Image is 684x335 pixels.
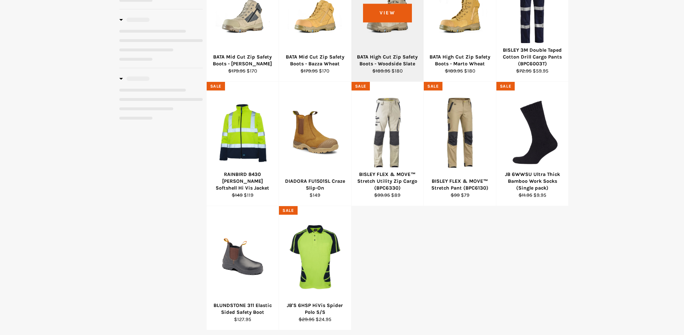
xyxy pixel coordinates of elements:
s: $29.95 [299,316,315,322]
s: $11.95 [519,192,532,198]
div: $89 [356,192,419,199]
s: $179.95 [228,68,245,74]
div: DIADORA FU1501SL Craze Slip-On [284,178,347,192]
div: BATA Mid Cut Zip Safety Boots - [PERSON_NAME] [211,53,274,68]
div: $127.95 [211,316,274,323]
div: $79 [428,192,492,199]
div: BATA High Cut Zip Safety Boots - Woodside Slate [356,53,419,68]
span: View [363,4,412,22]
img: DIADORA FU1501SL Craze Slip-On - Workin' Gear [288,106,342,160]
s: $149 [232,192,243,198]
s: $189.95 [445,68,463,74]
s: $99 [451,192,460,198]
div: $180 [428,68,492,74]
div: Sale [424,82,442,91]
a: DIADORA FU1501SL Craze Slip-On - Workin' Gear DIADORA FU1501SL Craze Slip-On $149 [279,82,351,206]
div: Sale [279,206,297,215]
div: BATA High Cut Zip Safety Boots - Marto Wheat [428,53,492,68]
div: $24.95 [284,316,347,323]
div: $170 [284,68,347,74]
img: BISLEY FLEX & MOVE™ Stretch Utility Zip Cargo (BPC6330) - Workin' Gear [361,97,415,169]
div: $149 [284,192,347,199]
div: BISLEY FLEX & MOVE™ Stretch Pant (BPC6130) [428,178,492,192]
div: BISLEY 3M Double Taped Cotton Drill Cargo Pants (BPC6003T) [501,47,564,68]
div: JB 6WWSU Ultra Thick Bamboo Work Socks (Single pack) [501,171,564,192]
div: Sale [207,82,225,91]
a: RAINBIRD 8430 Landy Softshell Hi Vis Jacket - Workin' Gear RAINBIRD 8430 [PERSON_NAME] Softshell ... [206,82,279,206]
img: JB 6WWSU Ultra Thick Bamboo Work Socks (Single pack) - Workin' Gear [505,100,560,166]
div: $170 [211,68,274,74]
div: $9.95 [501,192,564,199]
a: BLUNDSTONE 311 Elastic Sided Safety Boot - Workin' Gear BLUNDSTONE 311 Elastic Sided Safety Boot ... [206,206,279,330]
img: JB'S 6HSP HiVis Spider Polo S/S - Workin' Gear [288,224,342,290]
s: $72.95 [516,68,532,74]
div: $59.95 [501,68,564,74]
div: JB'S 6HSP HiVis Spider Polo S/S [284,302,347,316]
a: JB'S 6HSP HiVis Spider Polo S/S - Workin' Gear JB'S 6HSP HiVis Spider Polo S/S $29.95 $24.95 [279,206,351,330]
div: BATA Mid Cut Zip Safety Boots - Bazza Wheat [284,53,347,68]
div: RAINBIRD 8430 [PERSON_NAME] Softshell Hi Vis Jacket [211,171,274,192]
a: BISLEY FLEX & MOVE™ Stretch Pant (BPC6130) - Workin' Gear BISLEY FLEX & MOVE™ Stretch Pant (BPC61... [423,82,496,206]
div: BLUNDSTONE 311 Elastic Sided Safety Boot [211,302,274,316]
img: RAINBIRD 8430 Landy Softshell Hi Vis Jacket - Workin' Gear [216,92,270,173]
div: Sale [352,82,370,91]
s: $179.95 [300,68,318,74]
a: BISLEY FLEX & MOVE™ Stretch Utility Zip Cargo (BPC6330) - Workin' Gear BISLEY FLEX & MOVE™ Stretc... [351,82,424,206]
div: $119 [211,192,274,199]
div: BISLEY FLEX & MOVE™ Stretch Utility Zip Cargo (BPC6330) [356,171,419,192]
div: Sale [496,82,515,91]
a: JB 6WWSU Ultra Thick Bamboo Work Socks (Single pack) - Workin' Gear JB 6WWSU Ultra Thick Bamboo W... [496,82,569,206]
s: $99.95 [374,192,390,198]
img: BISLEY FLEX & MOVE™ Stretch Pant (BPC6130) - Workin' Gear [433,97,487,169]
img: BLUNDSTONE 311 Elastic Sided Safety Boot - Workin' Gear [216,237,270,278]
